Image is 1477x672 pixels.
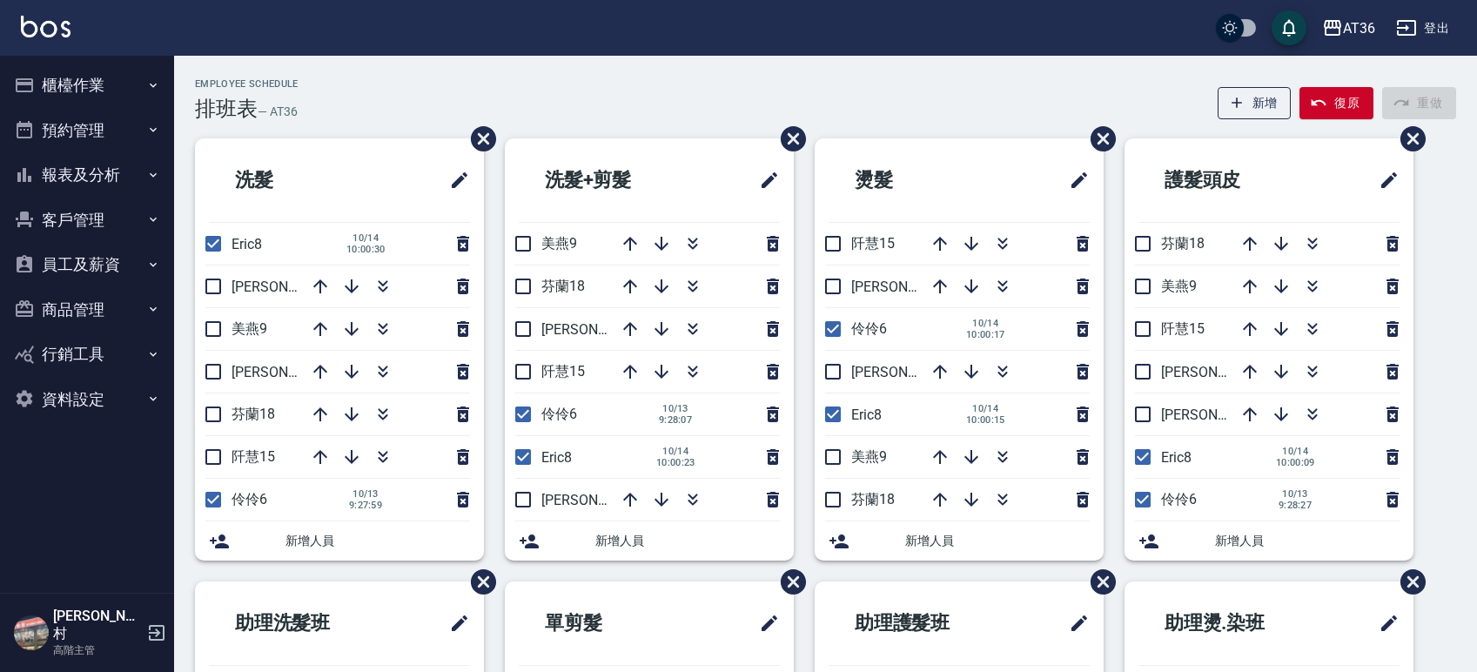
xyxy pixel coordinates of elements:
[1315,10,1382,46] button: AT36
[195,521,484,561] div: 新增人員
[1368,159,1400,201] span: 修改班表的標題
[53,642,142,658] p: 高階主管
[656,446,695,457] span: 10/14
[1058,602,1090,644] span: 修改班表的標題
[258,103,298,121] h6: — AT36
[905,532,1090,550] span: 新增人員
[1299,87,1373,119] button: 復原
[232,448,275,465] span: 阡慧15
[505,521,794,561] div: 新增人員
[1389,12,1456,44] button: 登出
[7,377,167,422] button: 資料設定
[966,414,1005,426] span: 10:00:15
[1161,235,1205,252] span: 芬蘭18
[966,329,1005,340] span: 10:00:17
[1387,556,1428,608] span: 刪除班表
[829,149,989,212] h2: 燙髮
[232,491,267,507] span: 伶伶6
[519,149,702,212] h2: 洗髮+剪髮
[7,63,167,108] button: 櫃檯作業
[1078,113,1118,165] span: 刪除班表
[1161,320,1205,337] span: 阡慧15
[346,232,386,244] span: 10/14
[851,279,971,295] span: [PERSON_NAME]16
[1276,500,1314,511] span: 9:28:27
[195,78,299,90] h2: Employee Schedule
[768,556,809,608] span: 刪除班表
[851,407,882,423] span: Eric8
[7,287,167,333] button: 商品管理
[458,556,499,608] span: 刪除班表
[232,320,267,337] span: 美燕9
[851,448,887,465] span: 美燕9
[851,364,971,380] span: [PERSON_NAME]11
[1276,446,1315,457] span: 10/14
[1215,532,1400,550] span: 新增人員
[1161,407,1281,423] span: [PERSON_NAME]16
[21,16,70,37] img: Logo
[1161,364,1281,380] span: [PERSON_NAME]11
[7,152,167,198] button: 報表及分析
[7,198,167,243] button: 客戶管理
[1161,491,1197,507] span: 伶伶6
[1368,602,1400,644] span: 修改班表的標題
[53,608,142,642] h5: [PERSON_NAME]村
[14,615,49,650] img: Person
[541,363,585,380] span: 阡慧15
[232,279,352,295] span: [PERSON_NAME]16
[541,449,572,466] span: Eric8
[285,532,470,550] span: 新增人員
[195,97,258,121] h3: 排班表
[966,318,1005,329] span: 10/14
[829,592,1017,655] h2: 助理護髮班
[851,491,895,507] span: 芬蘭18
[1272,10,1306,45] button: save
[595,532,780,550] span: 新增人員
[851,235,895,252] span: 阡慧15
[1138,149,1318,212] h2: 護髮頭皮
[656,403,695,414] span: 10/13
[541,235,577,252] span: 美燕9
[439,159,470,201] span: 修改班表的標題
[7,332,167,377] button: 行銷工具
[1161,278,1197,294] span: 美燕9
[1276,457,1315,468] span: 10:00:09
[7,108,167,153] button: 預約管理
[541,278,585,294] span: 芬蘭18
[458,113,499,165] span: 刪除班表
[1387,113,1428,165] span: 刪除班表
[1161,449,1192,466] span: Eric8
[209,149,369,212] h2: 洗髮
[749,159,780,201] span: 修改班表的標題
[232,406,275,422] span: 芬蘭18
[815,521,1104,561] div: 新增人員
[1125,521,1413,561] div: 新增人員
[1138,592,1329,655] h2: 助理燙.染班
[656,414,695,426] span: 9:28:07
[1343,17,1375,39] div: AT36
[519,592,688,655] h2: 單剪髮
[851,320,887,337] span: 伶伶6
[1276,488,1314,500] span: 10/13
[346,500,385,511] span: 9:27:59
[232,364,352,380] span: [PERSON_NAME]11
[1078,556,1118,608] span: 刪除班表
[656,457,695,468] span: 10:00:23
[541,321,661,338] span: [PERSON_NAME]16
[232,236,262,252] span: Eric8
[966,403,1005,414] span: 10/14
[749,602,780,644] span: 修改班表的標題
[541,406,577,422] span: 伶伶6
[209,592,397,655] h2: 助理洗髮班
[1058,159,1090,201] span: 修改班表的標題
[346,244,386,255] span: 10:00:30
[1218,87,1292,119] button: 新增
[439,602,470,644] span: 修改班表的標題
[7,242,167,287] button: 員工及薪資
[541,492,661,508] span: [PERSON_NAME]11
[768,113,809,165] span: 刪除班表
[346,488,385,500] span: 10/13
